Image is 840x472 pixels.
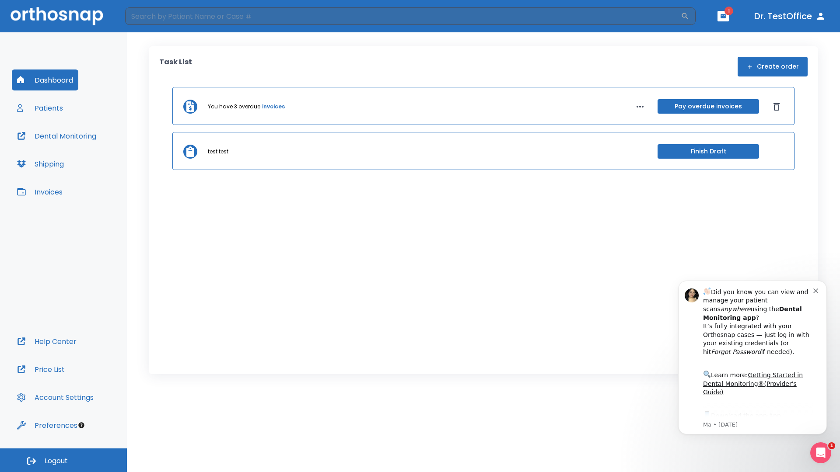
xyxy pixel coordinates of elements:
[12,153,69,174] button: Shipping
[125,7,681,25] input: Search by Patient Name or Case #
[12,69,78,90] button: Dashboard
[148,19,155,26] button: Dismiss notification
[77,421,85,429] div: Tooltip anchor
[658,99,759,114] button: Pay overdue invoices
[12,125,101,146] button: Dental Monitoring
[12,331,82,352] button: Help Center
[828,442,835,449] span: 1
[12,97,68,118] button: Patients
[751,8,829,24] button: Dr. TestOffice
[12,181,68,202] button: Invoices
[159,57,192,76] p: Task List
[724,7,733,15] span: 1
[45,456,68,466] span: Logout
[12,387,99,408] button: Account Settings
[38,142,148,187] div: Download the app: | ​ Let us know if you need help getting started!
[208,148,228,156] p: test test
[770,100,784,114] button: Dismiss
[10,7,103,25] img: Orthosnap
[12,415,83,436] button: Preferences
[38,153,148,161] p: Message from Ma, sent 2w ago
[658,144,759,159] button: Finish Draft
[12,359,70,380] button: Price List
[262,103,285,111] a: invoices
[738,57,808,76] button: Create order
[810,442,831,463] iframe: Intercom live chat
[665,267,840,448] iframe: Intercom notifications message
[38,145,116,160] a: App Store
[208,103,260,111] p: You have 3 overdue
